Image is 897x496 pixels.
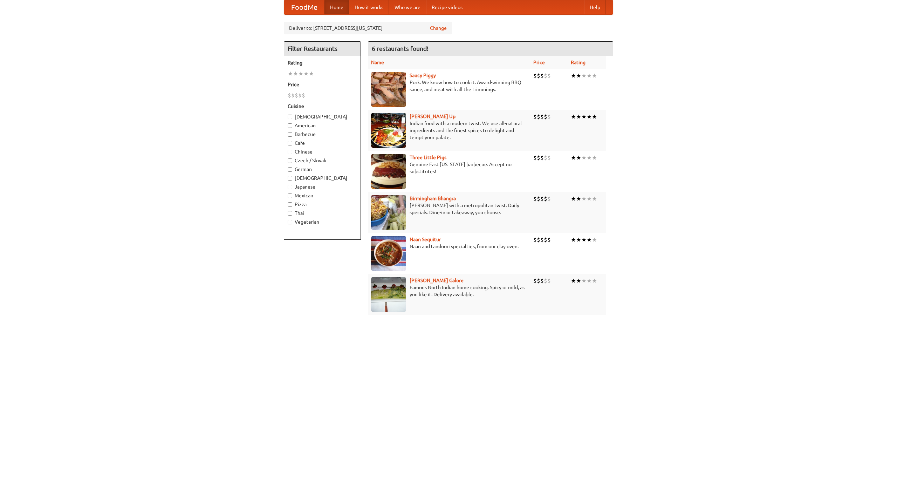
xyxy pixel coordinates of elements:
[288,150,292,154] input: Chinese
[288,91,291,99] li: $
[537,236,540,244] li: $
[371,120,528,141] p: Indian food with a modern twist. We use all-natural ingredients and the finest spices to delight ...
[284,22,452,34] div: Deliver to: [STREET_ADDRESS][US_STATE]
[571,195,576,203] li: ★
[587,113,592,121] li: ★
[581,195,587,203] li: ★
[324,0,349,14] a: Home
[544,72,547,80] li: $
[587,277,592,285] li: ★
[571,236,576,244] li: ★
[288,81,357,88] h5: Price
[302,91,305,99] li: $
[288,115,292,119] input: [DEMOGRAPHIC_DATA]
[587,195,592,203] li: ★
[592,154,597,162] li: ★
[410,196,456,201] a: Birmingham Bhangra
[293,70,298,77] li: ★
[284,42,361,56] h4: Filter Restaurants
[371,154,406,189] img: littlepigs.jpg
[533,113,537,121] li: $
[587,236,592,244] li: ★
[288,210,357,217] label: Thai
[288,103,357,110] h5: Cuisine
[410,237,441,242] b: Naan Sequitur
[371,195,406,230] img: bhangra.jpg
[288,202,292,207] input: Pizza
[288,140,357,147] label: Cafe
[576,154,581,162] li: ★
[533,236,537,244] li: $
[288,176,292,181] input: [DEMOGRAPHIC_DATA]
[540,72,544,80] li: $
[288,132,292,137] input: Barbecue
[288,183,357,190] label: Japanese
[288,148,357,155] label: Chinese
[430,25,447,32] a: Change
[576,113,581,121] li: ★
[592,236,597,244] li: ★
[288,167,292,172] input: German
[544,236,547,244] li: $
[410,278,464,283] b: [PERSON_NAME] Galore
[298,70,303,77] li: ★
[537,72,540,80] li: $
[540,277,544,285] li: $
[592,195,597,203] li: ★
[544,195,547,203] li: $
[291,91,295,99] li: $
[571,277,576,285] li: ★
[303,70,309,77] li: ★
[389,0,426,14] a: Who we are
[587,72,592,80] li: ★
[288,157,357,164] label: Czech / Slovak
[581,277,587,285] li: ★
[540,113,544,121] li: $
[371,113,406,148] img: curryup.jpg
[581,236,587,244] li: ★
[544,154,547,162] li: $
[410,155,446,160] a: Three Little Pigs
[533,195,537,203] li: $
[295,91,298,99] li: $
[581,113,587,121] li: ★
[288,158,292,163] input: Czech / Slovak
[571,154,576,162] li: ★
[426,0,468,14] a: Recipe videos
[540,195,544,203] li: $
[547,72,551,80] li: $
[537,113,540,121] li: $
[547,277,551,285] li: $
[288,131,357,138] label: Barbecue
[288,218,357,225] label: Vegetarian
[587,154,592,162] li: ★
[576,72,581,80] li: ★
[410,114,456,119] a: [PERSON_NAME] Up
[288,220,292,224] input: Vegetarian
[533,60,545,65] a: Price
[288,113,357,120] label: [DEMOGRAPHIC_DATA]
[540,236,544,244] li: $
[371,79,528,93] p: Pork. We know how to cook it. Award-winning BBQ sauce, and meat with all the trimmings.
[288,175,357,182] label: [DEMOGRAPHIC_DATA]
[288,141,292,145] input: Cafe
[544,277,547,285] li: $
[288,201,357,208] label: Pizza
[410,73,436,78] a: Saucy Piggy
[288,166,357,173] label: German
[372,45,429,52] ng-pluralize: 6 restaurants found!
[592,113,597,121] li: ★
[576,195,581,203] li: ★
[584,0,606,14] a: Help
[537,277,540,285] li: $
[284,0,324,14] a: FoodMe
[571,72,576,80] li: ★
[581,72,587,80] li: ★
[547,113,551,121] li: $
[547,154,551,162] li: $
[540,154,544,162] li: $
[547,195,551,203] li: $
